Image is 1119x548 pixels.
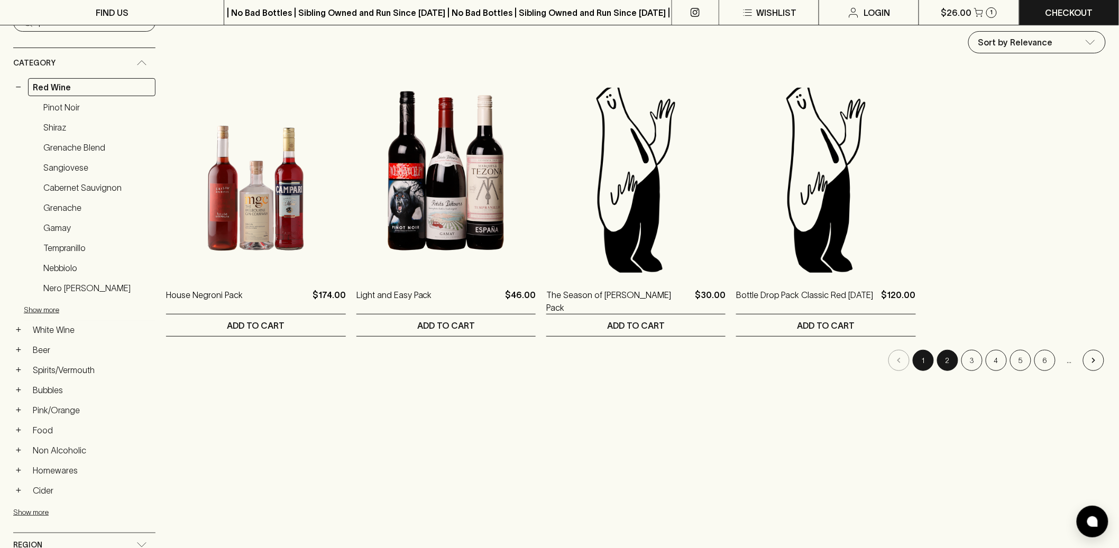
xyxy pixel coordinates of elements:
a: Tempranillo [39,239,155,257]
p: ADD TO CART [797,319,855,332]
button: − [13,82,24,92]
p: Sort by Relevance [978,36,1053,49]
p: $174.00 [313,289,346,314]
button: + [13,365,24,375]
a: Cider [28,481,155,499]
button: + [13,385,24,395]
a: Cabernet Sauvignon [39,179,155,197]
p: $30.00 [695,289,726,314]
img: Blackhearts & Sparrows Man [546,88,726,273]
a: Nebbiolo [39,259,155,277]
a: Light and Easy Pack [356,289,432,314]
a: White Wine [28,321,155,339]
div: Sort by Relevance [969,32,1105,53]
div: Category [13,48,155,78]
p: $120.00 [882,289,916,314]
button: + [13,425,24,435]
button: Go to page 2 [937,350,958,371]
a: The Season of [PERSON_NAME] Pack [546,289,691,314]
button: + [13,405,24,415]
a: Gamay [39,219,155,237]
p: $46.00 [505,289,536,314]
button: Show more [24,299,162,321]
nav: pagination navigation [166,350,1106,371]
a: Spirits/Vermouth [28,361,155,379]
button: + [13,445,24,456]
img: House Negroni Pack [166,88,345,273]
a: Pink/Orange [28,401,155,419]
div: … [1059,350,1080,371]
button: + [13,485,24,496]
button: page 1 [913,350,934,371]
button: Go to next page [1083,350,1104,371]
a: Beer [28,341,155,359]
a: Shiraz [39,118,155,136]
p: 1 [990,10,993,15]
button: Go to page 3 [961,350,983,371]
img: bubble-icon [1087,516,1098,527]
p: $26.00 [941,6,972,19]
button: + [13,465,24,476]
button: + [13,324,24,335]
a: Pinot Noir [39,98,155,116]
a: Bubbles [28,381,155,399]
a: Grenache [39,199,155,217]
img: Light and Easy Pack [356,88,536,273]
button: ADD TO CART [546,314,726,336]
button: ADD TO CART [736,314,915,336]
p: ADD TO CART [417,319,475,332]
button: Go to page 6 [1034,350,1056,371]
a: House Negroni Pack [166,289,243,314]
a: Sangiovese [39,159,155,177]
p: ADD TO CART [227,319,285,332]
p: Checkout [1045,6,1093,19]
a: Bottle Drop Pack Classic Red [DATE] [736,289,873,314]
img: Blackhearts & Sparrows Man [736,88,915,273]
button: Go to page 4 [986,350,1007,371]
p: FIND US [96,6,129,19]
a: Red Wine [28,78,155,96]
a: Homewares [28,461,155,479]
button: Show more [13,501,152,523]
span: Category [13,57,56,70]
button: Go to page 5 [1010,350,1031,371]
a: Food [28,421,155,439]
a: Nero [PERSON_NAME] [39,279,155,297]
a: Non Alcoholic [28,441,155,459]
button: ADD TO CART [166,314,345,336]
button: ADD TO CART [356,314,536,336]
p: Wishlist [756,6,796,19]
button: + [13,345,24,355]
p: Login [864,6,891,19]
a: Grenache Blend [39,138,155,156]
p: ADD TO CART [607,319,665,332]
